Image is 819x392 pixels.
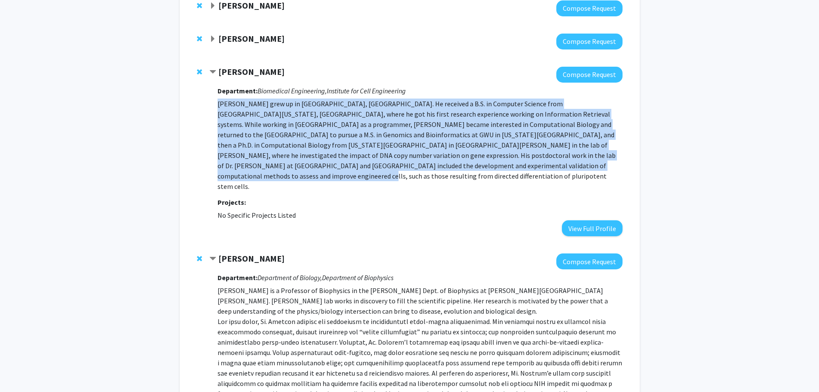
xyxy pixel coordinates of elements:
[218,99,622,191] p: [PERSON_NAME] grew up in [GEOGRAPHIC_DATA], [GEOGRAPHIC_DATA]. He received a B.S. in Computer Sci...
[556,67,623,83] button: Compose Request to Patrick Cahan
[197,68,202,75] span: Remove Patrick Cahan from bookmarks
[327,86,406,95] i: Institute for Cell Engineering
[258,86,327,95] i: Biomedical Engineering,
[218,273,258,282] strong: Department:
[218,211,296,219] span: No Specific Projects Listed
[218,253,285,264] strong: [PERSON_NAME]
[556,34,623,49] button: Compose Request to Chien-Ming Huang
[197,35,202,42] span: Remove Chien-Ming Huang from bookmarks
[562,220,623,236] button: View Full Profile
[209,256,216,262] span: Contract Karen Fleming Bookmark
[6,353,37,386] iframe: Chat
[556,0,623,16] button: Compose Request to John Edison
[322,273,393,282] i: Department of Biophysics
[218,66,285,77] strong: [PERSON_NAME]
[556,253,623,269] button: Compose Request to Karen Fleming
[197,255,202,262] span: Remove Karen Fleming from bookmarks
[218,33,285,44] strong: [PERSON_NAME]
[209,69,216,76] span: Contract Patrick Cahan Bookmark
[218,198,246,207] strong: Projects:
[209,3,216,9] span: Expand John Edison Bookmark
[209,36,216,43] span: Expand Chien-Ming Huang Bookmark
[218,86,258,95] strong: Department:
[258,273,322,282] i: Department of Biology,
[197,2,202,9] span: Remove John Edison from bookmarks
